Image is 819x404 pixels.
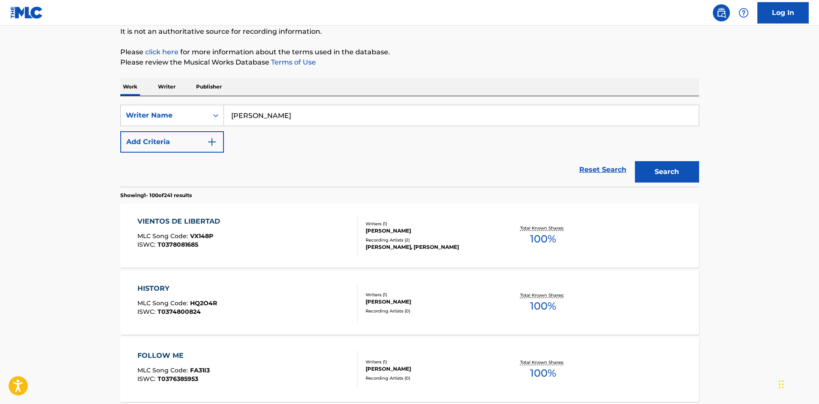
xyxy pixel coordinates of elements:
[739,8,749,18] img: help
[120,131,224,153] button: Add Criteria
[366,308,495,314] div: Recording Artists ( 0 )
[120,338,699,402] a: FOLLOW MEMLC Song Code:FA31I3ISWC:T0376385953Writers (1)[PERSON_NAME]Recording Artists (0)Total K...
[520,292,566,298] p: Total Known Shares:
[366,365,495,373] div: [PERSON_NAME]
[779,372,784,397] div: Drag
[137,283,217,294] div: HISTORY
[120,47,699,57] p: Please for more information about the terms used in the database.
[530,231,556,247] span: 100 %
[137,375,158,383] span: ISWC :
[366,227,495,235] div: [PERSON_NAME]
[207,137,217,147] img: 9d2ae6d4665cec9f34b9.svg
[158,241,198,248] span: T0378081685
[530,366,556,381] span: 100 %
[137,232,190,240] span: MLC Song Code :
[120,271,699,335] a: HISTORYMLC Song Code:HQ2O4RISWC:T0374800824Writers (1)[PERSON_NAME]Recording Artists (0)Total Kno...
[190,299,217,307] span: HQ2O4R
[366,221,495,227] div: Writers ( 1 )
[366,359,495,365] div: Writers ( 1 )
[137,351,210,361] div: FOLLOW ME
[126,110,203,121] div: Writer Name
[713,4,730,21] a: Public Search
[158,308,201,316] span: T0374800824
[757,2,809,24] a: Log In
[120,78,140,96] p: Work
[137,216,224,227] div: VIENTOS DE LIBERTAD
[137,241,158,248] span: ISWC :
[735,4,752,21] div: Help
[120,105,699,187] form: Search Form
[137,299,190,307] span: MLC Song Code :
[635,161,699,183] button: Search
[776,363,819,404] iframe: Chat Widget
[190,366,210,374] span: FA31I3
[158,375,198,383] span: T0376385953
[155,78,178,96] p: Writer
[190,232,213,240] span: VX148P
[366,375,495,381] div: Recording Artists ( 0 )
[120,203,699,268] a: VIENTOS DE LIBERTADMLC Song Code:VX148PISWC:T0378081685Writers (1)[PERSON_NAME]Recording Artists ...
[120,27,699,37] p: It is not an authoritative source for recording information.
[145,48,179,56] a: click here
[366,237,495,243] div: Recording Artists ( 2 )
[575,160,631,179] a: Reset Search
[120,192,192,199] p: Showing 1 - 100 of 241 results
[530,298,556,314] span: 100 %
[137,366,190,374] span: MLC Song Code :
[10,6,43,19] img: MLC Logo
[716,8,727,18] img: search
[520,359,566,366] p: Total Known Shares:
[194,78,224,96] p: Publisher
[120,57,699,68] p: Please review the Musical Works Database
[366,243,495,251] div: [PERSON_NAME], [PERSON_NAME]
[137,308,158,316] span: ISWC :
[366,298,495,306] div: [PERSON_NAME]
[269,58,316,66] a: Terms of Use
[520,225,566,231] p: Total Known Shares:
[366,292,495,298] div: Writers ( 1 )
